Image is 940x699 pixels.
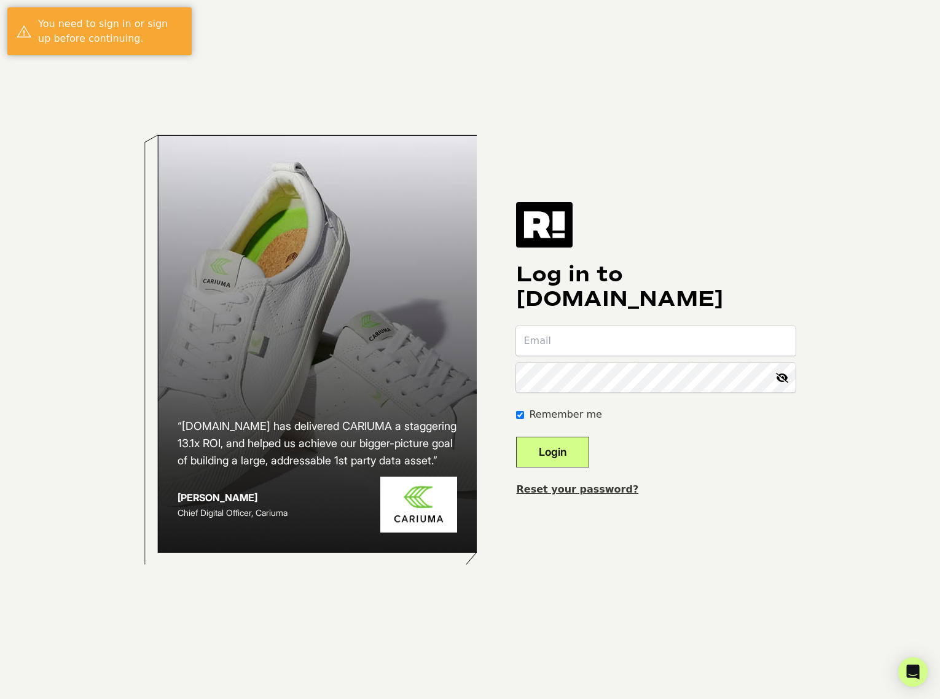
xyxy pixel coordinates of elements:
[516,326,796,356] input: Email
[178,418,458,469] h2: “[DOMAIN_NAME] has delivered CARIUMA a staggering 13.1x ROI, and helped us achieve our bigger-pic...
[380,477,457,533] img: Cariuma
[898,657,928,687] div: Open Intercom Messenger
[516,262,796,311] h1: Log in to [DOMAIN_NAME]
[516,202,573,248] img: Retention.com
[516,437,589,467] button: Login
[529,407,601,422] label: Remember me
[516,483,638,495] a: Reset your password?
[38,17,182,46] div: You need to sign in or sign up before continuing.
[178,491,257,504] strong: [PERSON_NAME]
[178,507,288,518] span: Chief Digital Officer, Cariuma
